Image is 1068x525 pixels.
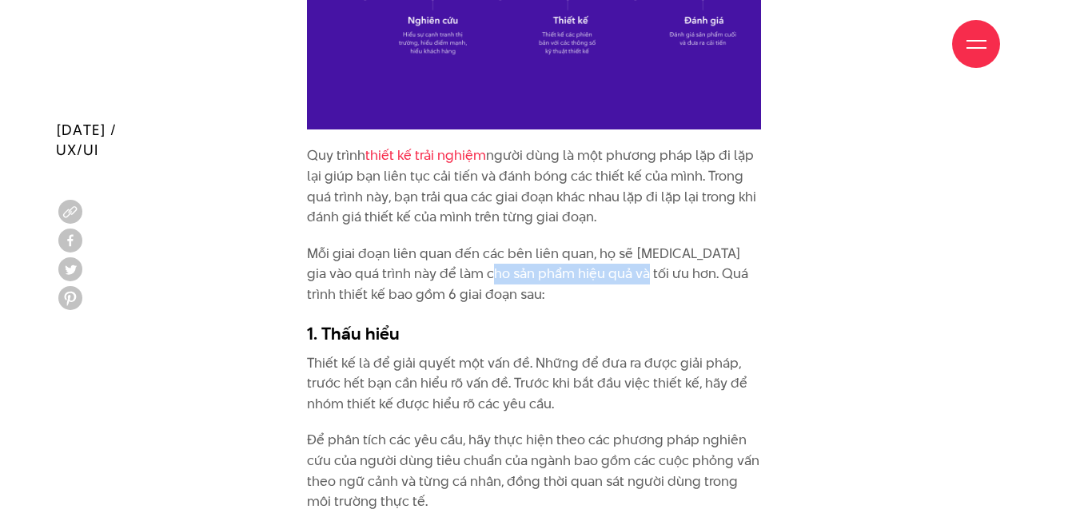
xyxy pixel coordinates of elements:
a: thiết kế trải nghiệm [365,145,486,165]
span: [DATE] / UX/UI [56,120,117,160]
h3: 1. Thấu hiểu [307,321,761,345]
p: Để phân tích các yêu cầu, hãy thực hiện theo các phương pháp nghiên cứu của người dùng tiêu chuẩn... [307,430,761,511]
p: Quy trình người dùng là một phương pháp lặp đi lặp lại giúp bạn liên tục cải tiến và đánh bóng cá... [307,145,761,227]
p: Thiết kế là để giải quyết một vấn đề. Những để đưa ra được giải pháp, trước hết bạn cần hiểu rõ v... [307,353,761,415]
p: Mỗi giai đoạn liên quan đến các bên liên quan, họ sẽ [MEDICAL_DATA] gia vào quá trình này để làm ... [307,244,761,305]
